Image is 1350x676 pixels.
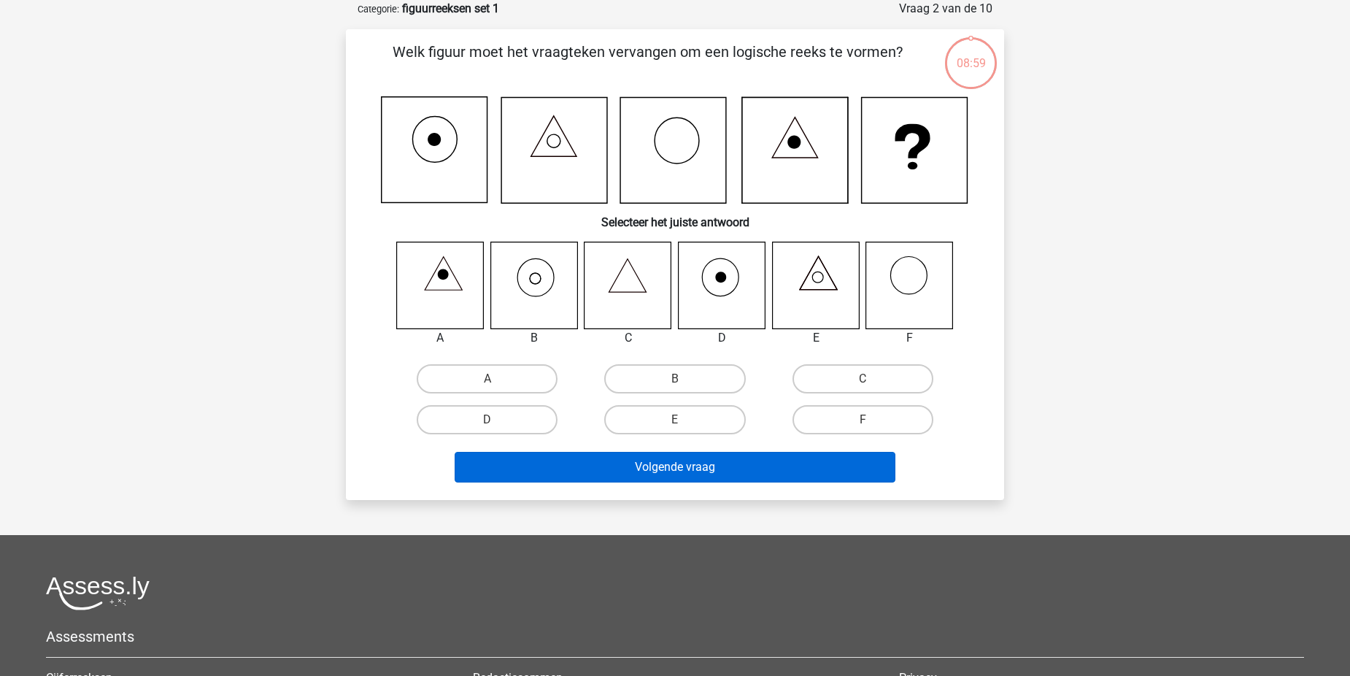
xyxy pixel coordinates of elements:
strong: figuurreeksen set 1 [402,1,499,15]
div: D [667,329,777,347]
div: A [385,329,495,347]
h5: Assessments [46,628,1304,645]
div: C [573,329,683,347]
label: D [417,405,558,434]
img: Assessly logo [46,576,150,610]
div: E [761,329,871,347]
h6: Selecteer het juiste antwoord [369,204,981,229]
label: E [604,405,745,434]
label: A [417,364,558,393]
label: F [792,405,933,434]
button: Volgende vraag [455,452,896,483]
small: Categorie: [358,4,399,15]
div: F [855,329,965,347]
div: B [479,329,590,347]
div: 08:59 [944,36,998,72]
label: C [792,364,933,393]
label: B [604,364,745,393]
p: Welk figuur moet het vraagteken vervangen om een logische reeks te vormen? [369,41,926,85]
